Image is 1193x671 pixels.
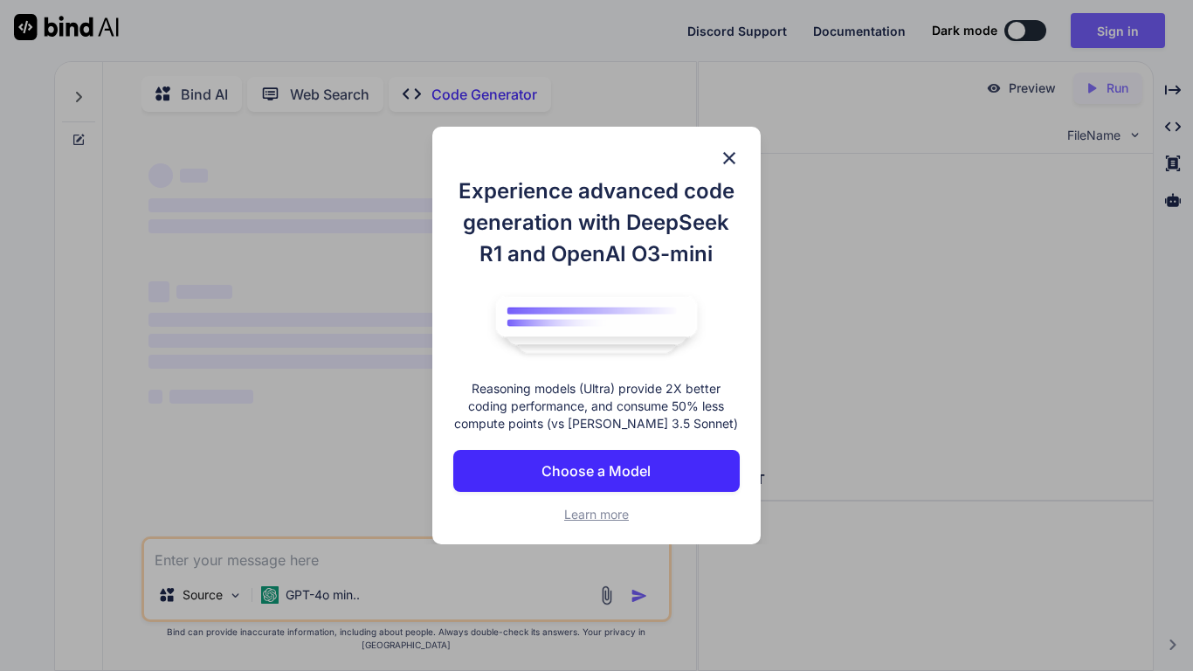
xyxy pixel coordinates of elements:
h1: Experience advanced code generation with DeepSeek R1 and OpenAI O3-mini [453,176,740,270]
p: Choose a Model [541,460,651,481]
button: Choose a Model [453,450,740,492]
img: close [719,148,740,169]
p: Reasoning models (Ultra) provide 2X better coding performance, and consume 50% less compute point... [453,380,740,432]
img: bind logo [483,287,710,363]
span: Learn more [564,507,629,522]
